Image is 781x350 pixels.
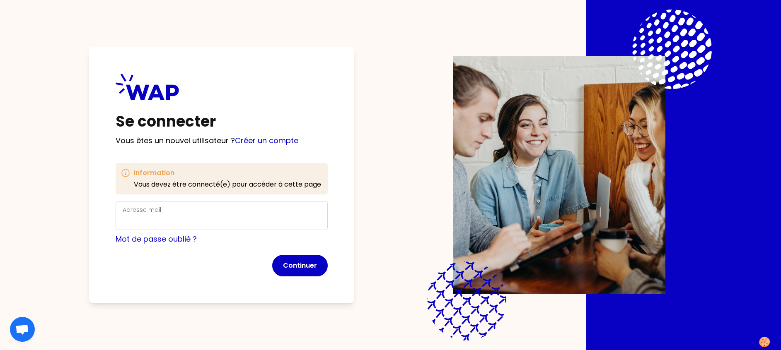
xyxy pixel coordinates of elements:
[235,135,298,146] a: Créer un compte
[134,180,321,189] p: Vous devez être connecté(e) pour accéder à cette page
[116,234,197,244] a: Mot de passe oublié ?
[116,135,328,146] p: Vous êtes un nouvel utilisateur ?
[116,113,328,130] h1: Se connecter
[453,56,665,294] img: Description
[123,206,161,214] label: Adresse mail
[10,317,35,342] div: Ouvrir le chat
[134,168,321,178] h3: Information
[272,255,328,276] button: Continuer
